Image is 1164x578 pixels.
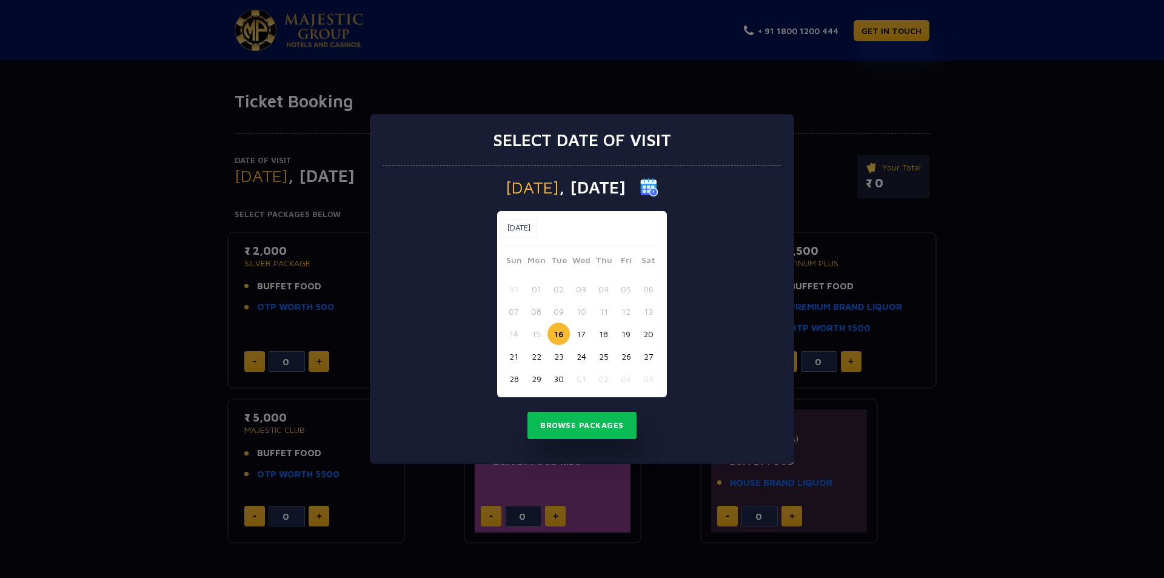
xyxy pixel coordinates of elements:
[615,368,637,390] button: 03
[559,179,626,196] span: , [DATE]
[525,300,547,323] button: 08
[570,254,592,271] span: Wed
[503,300,525,323] button: 07
[570,368,592,390] button: 01
[592,278,615,300] button: 04
[547,278,570,300] button: 02
[637,300,660,323] button: 13
[503,254,525,271] span: Sun
[640,178,658,197] img: calender icon
[592,300,615,323] button: 11
[525,345,547,368] button: 22
[493,130,671,150] h3: Select date of visit
[525,254,547,271] span: Mon
[637,345,660,368] button: 27
[527,412,637,440] button: Browse Packages
[503,345,525,368] button: 21
[547,300,570,323] button: 09
[525,278,547,300] button: 01
[503,278,525,300] button: 31
[615,345,637,368] button: 26
[570,278,592,300] button: 03
[525,368,547,390] button: 29
[570,323,592,345] button: 17
[547,254,570,271] span: Tue
[592,345,615,368] button: 25
[637,368,660,390] button: 04
[637,323,660,345] button: 20
[592,254,615,271] span: Thu
[637,254,660,271] span: Sat
[500,219,537,237] button: [DATE]
[637,278,660,300] button: 06
[615,323,637,345] button: 19
[615,254,637,271] span: Fri
[592,323,615,345] button: 18
[547,368,570,390] button: 30
[503,368,525,390] button: 28
[506,179,559,196] span: [DATE]
[570,300,592,323] button: 10
[592,368,615,390] button: 02
[547,345,570,368] button: 23
[525,323,547,345] button: 15
[547,323,570,345] button: 16
[615,278,637,300] button: 05
[615,300,637,323] button: 12
[503,323,525,345] button: 14
[570,345,592,368] button: 24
